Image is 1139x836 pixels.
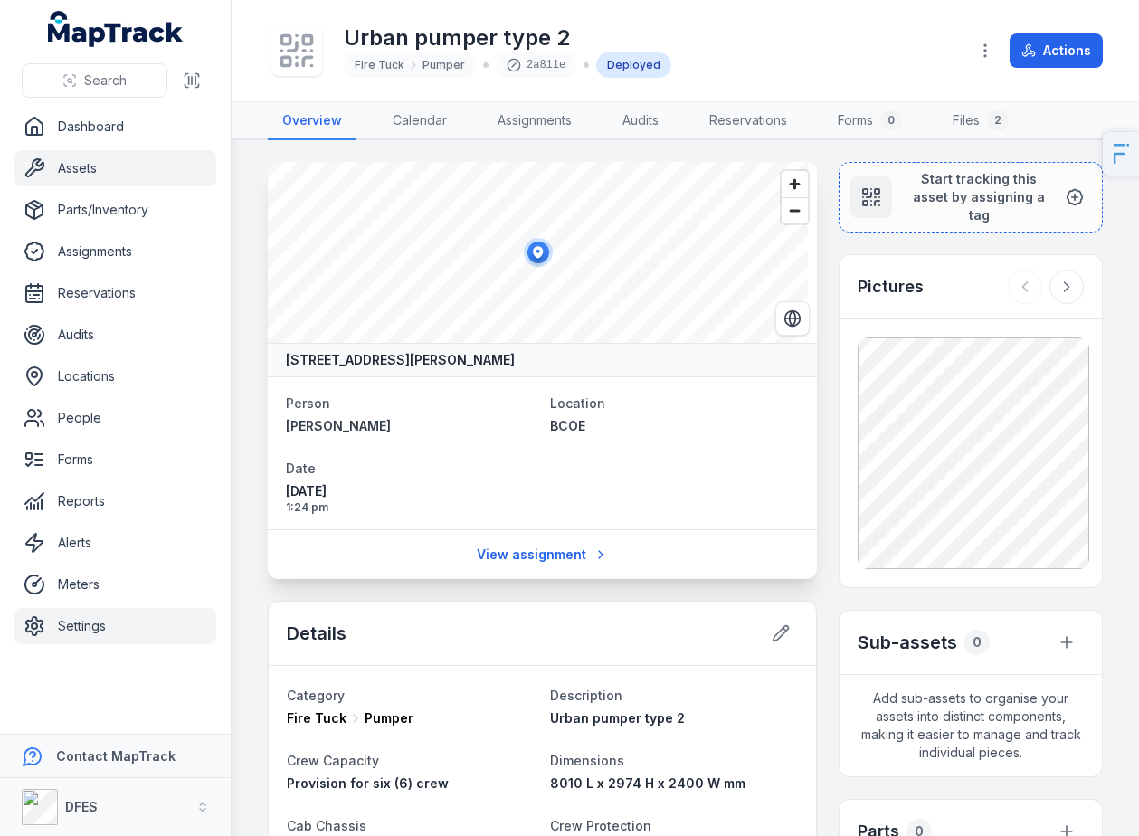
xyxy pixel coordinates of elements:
[775,301,810,336] button: Switch to Satellite View
[48,11,184,47] a: MapTrack
[286,351,515,369] strong: [STREET_ADDRESS][PERSON_NAME]
[906,170,1051,224] span: Start tracking this asset by assigning a tag
[268,162,808,343] canvas: Map
[1010,33,1103,68] button: Actions
[422,58,465,72] span: Pumper
[56,748,176,764] strong: Contact MapTrack
[14,150,216,186] a: Assets
[823,102,916,140] a: Forms0
[839,162,1103,233] button: Start tracking this asset by assigning a tag
[286,500,536,515] span: 1:24 pm
[880,109,902,131] div: 0
[287,621,346,646] h2: Details
[14,566,216,603] a: Meters
[344,24,671,52] h1: Urban pumper type 2
[695,102,802,140] a: Reservations
[550,710,685,726] span: Urban pumper type 2
[14,608,216,644] a: Settings
[496,52,576,78] div: 2a811e
[550,395,605,411] span: Location
[858,630,957,655] h2: Sub-assets
[14,358,216,394] a: Locations
[84,71,127,90] span: Search
[365,709,413,727] span: Pumper
[14,192,216,228] a: Parts/Inventory
[550,775,745,791] span: 8010 L x 2974 H x 2400 W mm
[286,417,536,435] a: [PERSON_NAME]
[287,775,449,791] span: Provision for six (6) crew
[355,58,404,72] span: Fire Tuck
[596,52,671,78] div: Deployed
[858,274,924,299] h3: Pictures
[964,630,990,655] div: 0
[550,753,624,768] span: Dimensions
[14,442,216,478] a: Forms
[987,109,1009,131] div: 2
[14,109,216,145] a: Dashboard
[286,482,536,500] span: [DATE]
[22,63,167,98] button: Search
[550,417,800,435] a: BCOE
[14,525,216,561] a: Alerts
[14,400,216,436] a: People
[938,102,1023,140] a: Files2
[782,197,808,223] button: Zoom out
[550,418,585,433] span: BCOE
[550,818,651,833] span: Crew Protection
[550,688,622,703] span: Description
[14,233,216,270] a: Assignments
[287,709,346,727] span: Fire Tuck
[378,102,461,140] a: Calendar
[65,799,98,814] strong: DFES
[14,317,216,353] a: Audits
[465,537,620,572] a: View assignment
[286,461,316,476] span: Date
[286,395,330,411] span: Person
[287,818,366,833] span: Cab Chassis
[14,275,216,311] a: Reservations
[286,482,536,515] time: 14/10/2025, 1:24:54 pm
[483,102,586,140] a: Assignments
[782,171,808,197] button: Zoom in
[287,753,379,768] span: Crew Capacity
[608,102,673,140] a: Audits
[840,675,1102,776] span: Add sub-assets to organise your assets into distinct components, making it easier to manage and t...
[14,483,216,519] a: Reports
[268,102,356,140] a: Overview
[287,688,345,703] span: Category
